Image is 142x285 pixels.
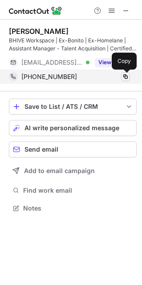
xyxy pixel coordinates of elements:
[9,163,137,179] button: Add to email campaign
[9,5,62,16] img: ContactOut v5.3.10
[9,202,137,215] button: Notes
[9,184,137,197] button: Find work email
[9,27,69,36] div: [PERSON_NAME]
[9,141,137,157] button: Send email
[24,124,119,132] span: AI write personalized message
[21,73,77,81] span: [PHONE_NUMBER]
[24,167,95,174] span: Add to email campaign
[21,58,83,66] span: [EMAIL_ADDRESS][DOMAIN_NAME]
[95,58,130,67] button: Reveal Button
[9,120,137,136] button: AI write personalized message
[9,37,137,53] div: BHIVE Workspace | Ex-Bonito | Ex-Homelane | Assistant Manager - Talent Acquisition | Certified Li...
[23,204,133,212] span: Notes
[24,146,58,153] span: Send email
[23,186,133,194] span: Find work email
[9,99,137,115] button: save-profile-one-click
[24,103,121,110] div: Save to List / ATS / CRM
